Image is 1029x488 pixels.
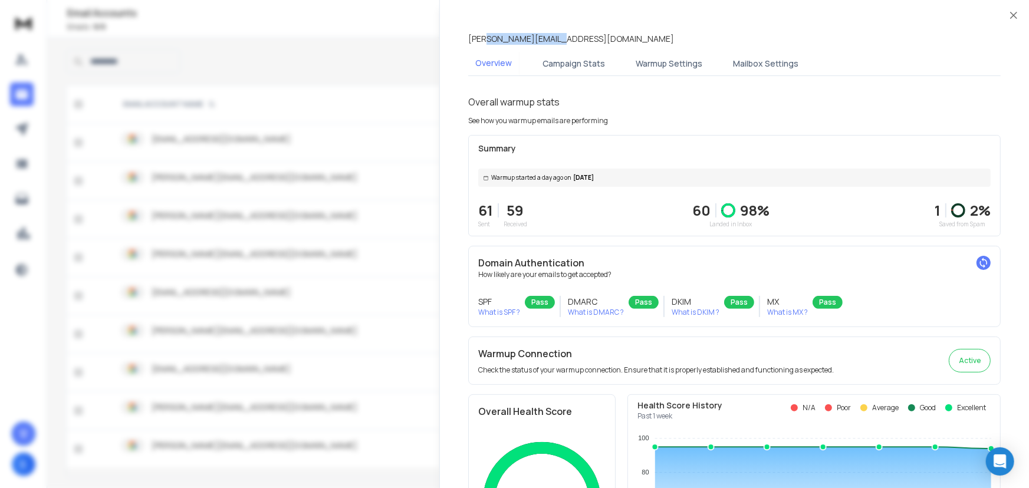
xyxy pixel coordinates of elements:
p: 98 % [740,201,770,220]
p: What is SPF ? [478,308,520,317]
p: Landed in Inbox [692,220,770,229]
p: 61 [478,201,493,220]
span: Warmup started a day ago on [491,173,571,182]
div: Pass [813,296,843,309]
p: Excellent [957,403,986,413]
button: Campaign Stats [535,51,612,77]
p: Check the status of your warmup connection. Ensure that it is properly established and functionin... [478,365,834,375]
p: Summary [478,143,991,154]
p: Good [920,403,936,413]
tspan: 100 [638,435,649,442]
p: Saved from Spam [935,220,991,229]
p: What is MX ? [767,308,808,317]
p: N/A [803,403,816,413]
h3: DMARC [568,296,624,308]
p: Poor [837,403,851,413]
strong: 1 [935,200,941,220]
div: Pass [525,296,555,309]
tspan: 80 [642,469,649,476]
p: What is DMARC ? [568,308,624,317]
p: 2 % [970,201,991,220]
p: 59 [504,201,527,220]
p: Health Score History [637,400,722,411]
div: Pass [629,296,659,309]
h3: DKIM [672,296,719,308]
div: [DATE] [478,169,991,187]
h2: Overall Health Score [478,404,606,418]
button: Mailbox Settings [726,51,806,77]
button: Overview [468,50,519,77]
p: What is DKIM ? [672,308,719,317]
div: Open Intercom Messenger [986,447,1014,476]
h3: MX [767,296,808,308]
h1: Overall warmup stats [468,95,560,109]
p: See how you warmup emails are performing [468,116,608,126]
button: Active [949,349,991,372]
p: Past 1 week [637,411,722,421]
p: Sent [478,220,493,229]
h2: Warmup Connection [478,347,834,361]
p: Average [872,403,899,413]
p: Received [504,220,527,229]
button: Warmup Settings [629,51,709,77]
p: 60 [692,201,711,220]
p: How likely are your emails to get accepted? [478,270,991,279]
h3: SPF [478,296,520,308]
div: Pass [724,296,754,309]
p: [PERSON_NAME][EMAIL_ADDRESS][DOMAIN_NAME] [468,33,674,45]
h2: Domain Authentication [478,256,991,270]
